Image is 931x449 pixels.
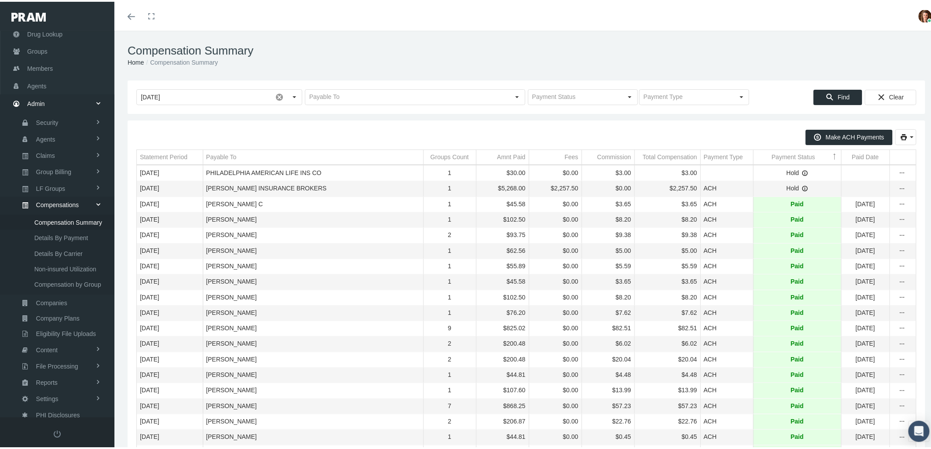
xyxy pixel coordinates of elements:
[895,245,909,254] div: Show Compensation actions
[791,338,804,346] span: Paid
[895,230,909,238] div: more
[480,214,526,222] div: $102.50
[480,183,526,191] div: $5,268.00
[203,319,423,335] td: [PERSON_NAME]
[137,195,203,210] td: [DATE]
[791,384,804,393] span: Paid
[203,397,423,412] td: [PERSON_NAME]
[532,338,579,346] div: $0.00
[585,292,631,300] div: $8.20
[638,245,697,253] div: $5.00
[423,428,476,443] td: 1
[137,164,203,179] td: [DATE]
[895,214,909,223] div: more
[36,294,67,309] span: Companies
[423,179,476,195] td: 1
[27,94,45,110] span: Admin
[480,416,526,424] div: $206.87
[532,198,579,207] div: $0.00
[532,416,579,424] div: $0.00
[791,354,804,362] span: Paid
[36,130,55,145] span: Agents
[585,307,631,315] div: $7.62
[700,257,753,272] td: ACH
[895,128,916,143] div: print
[638,354,697,362] div: $20.04
[529,148,582,163] td: Column Fees
[895,431,909,440] div: more
[700,179,753,195] td: ACH
[480,384,526,393] div: $107.60
[203,273,423,288] td: [PERSON_NAME]
[841,211,890,226] td: [DATE]
[203,148,423,163] td: Column Payable To
[480,307,526,315] div: $76.20
[480,260,526,269] div: $55.89
[787,183,799,191] span: Hold
[895,369,909,378] div: more
[895,322,909,331] div: more
[895,307,909,316] div: more
[791,260,804,269] span: Paid
[791,276,804,284] span: Paid
[841,288,890,303] td: [DATE]
[841,257,890,272] td: [DATE]
[638,307,697,315] div: $7.62
[423,226,476,241] td: 2
[585,400,631,409] div: $57.23
[895,276,909,285] div: Show Compensation actions
[532,167,579,175] div: $0.00
[203,195,423,210] td: [PERSON_NAME] C
[36,309,80,324] span: Company Plans
[137,148,203,163] td: Column Statement Period
[753,148,841,163] td: Column Payment Status
[895,214,909,223] div: Show Compensation actions
[287,88,302,103] div: Select
[34,245,83,259] span: Details By Carrier
[638,431,697,439] div: $0.45
[27,58,53,75] span: Members
[806,128,893,143] div: Make ACH Payments
[895,198,909,207] div: Show Compensation actions
[791,369,804,377] span: Paid
[700,350,753,365] td: ACH
[423,195,476,210] td: 1
[585,354,631,362] div: $20.04
[423,288,476,303] td: 1
[700,381,753,397] td: ACH
[585,260,631,269] div: $5.59
[532,229,579,237] div: $0.00
[480,292,526,300] div: $102.50
[841,226,890,241] td: [DATE]
[36,163,71,178] span: Group Billing
[585,369,631,377] div: $4.48
[144,56,218,66] li: Compensation Summary
[841,397,890,412] td: [DATE]
[585,229,631,237] div: $9.38
[137,257,203,272] td: [DATE]
[480,322,526,331] div: $825.02
[36,390,59,405] span: Settings
[423,335,476,350] td: 2
[700,241,753,257] td: ACH
[895,338,909,347] div: Show Compensation actions
[791,416,804,424] span: Paid
[895,167,909,176] div: Show Compensation actions
[423,257,476,272] td: 1
[895,354,909,362] div: Show Compensation actions
[203,428,423,443] td: [PERSON_NAME]
[36,179,65,194] span: LF Groups
[909,419,930,440] div: Open Intercom Messenger
[137,179,203,195] td: [DATE]
[865,88,916,103] div: Clear
[34,213,102,228] span: Compensation Summary
[532,245,579,253] div: $0.00
[36,341,58,356] span: Content
[564,151,578,160] div: Fees
[532,384,579,393] div: $0.00
[137,303,203,319] td: [DATE]
[206,151,237,160] div: Payable To
[423,366,476,381] td: 1
[137,335,203,350] td: [DATE]
[585,167,631,175] div: $3.00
